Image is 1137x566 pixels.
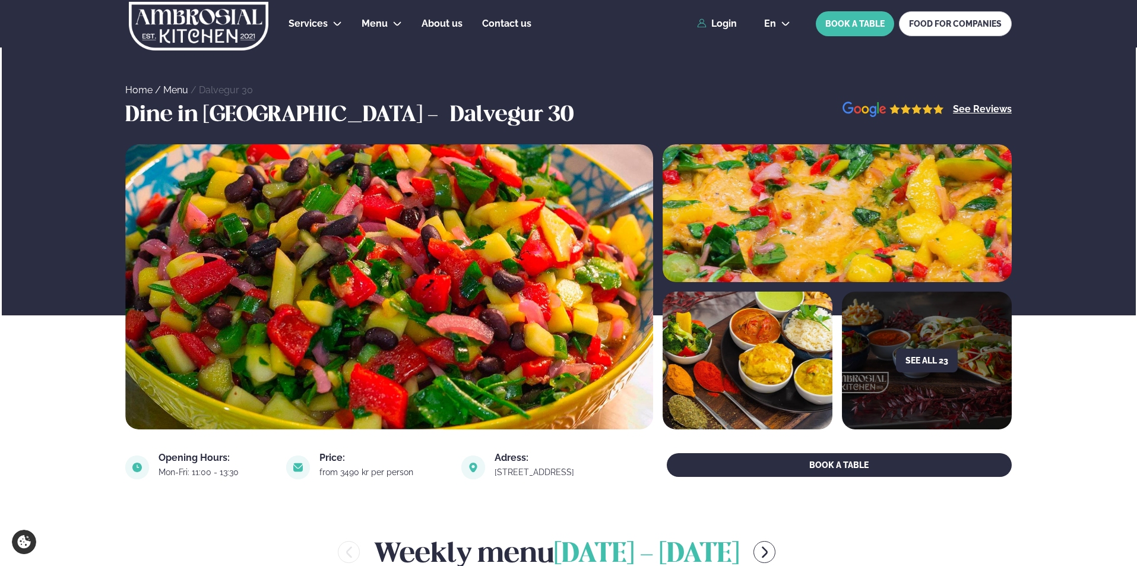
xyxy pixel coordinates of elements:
[816,11,894,36] button: BOOK A TABLE
[422,17,463,31] a: About us
[163,84,188,96] a: Menu
[191,84,199,96] span: /
[953,105,1012,114] a: See Reviews
[125,144,653,429] img: image alt
[362,17,388,31] a: Menu
[755,19,800,29] button: en
[843,102,944,118] img: image alt
[764,19,776,29] span: en
[159,453,272,463] div: Opening Hours:
[289,18,328,29] span: Services
[482,18,531,29] span: Contact us
[338,541,360,563] button: menu-btn-left
[899,11,1012,36] a: FOOD FOR COMPANIES
[286,456,310,479] img: image alt
[125,456,149,479] img: image alt
[495,465,607,479] a: link
[12,530,36,554] a: Cookie settings
[159,467,272,477] div: Mon-Fri: 11:00 - 13:30
[319,467,446,477] div: from 3490 kr per person
[482,17,531,31] a: Contact us
[125,102,444,130] h3: Dine in [GEOGRAPHIC_DATA] -
[199,84,253,96] a: Dalvegur 30
[495,453,607,463] div: Adress:
[663,144,1012,282] img: image alt
[319,453,446,463] div: Price:
[667,453,1012,477] button: BOOK A TABLE
[125,84,153,96] a: Home
[450,102,574,130] h3: Dalvegur 30
[128,2,270,50] img: logo
[461,456,485,479] img: image alt
[896,349,958,372] button: See all 23
[155,84,163,96] span: /
[753,541,775,563] button: menu-btn-right
[422,18,463,29] span: About us
[663,292,832,429] img: image alt
[289,17,328,31] a: Services
[362,18,388,29] span: Menu
[697,18,737,29] a: Login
